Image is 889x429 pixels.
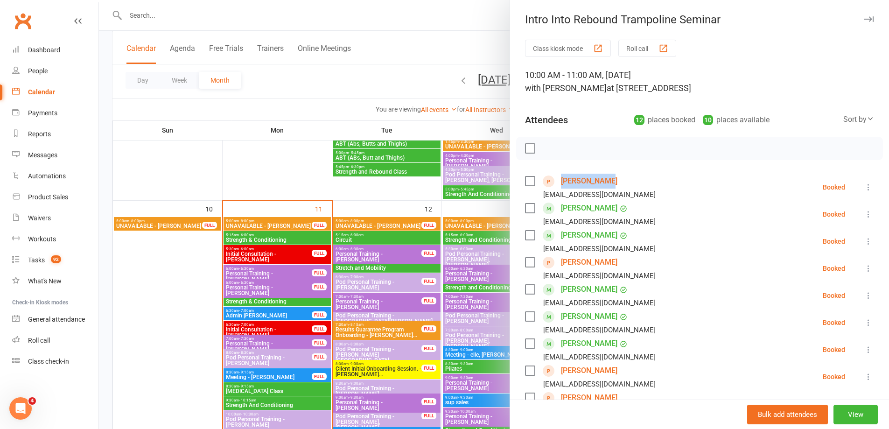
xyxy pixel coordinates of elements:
[561,282,617,297] a: [PERSON_NAME]
[12,229,98,250] a: Workouts
[12,124,98,145] a: Reports
[823,346,845,353] div: Booked
[843,113,874,126] div: Sort by
[833,405,878,424] button: View
[543,324,656,336] div: [EMAIL_ADDRESS][DOMAIN_NAME]
[12,271,98,292] a: What's New
[543,216,656,228] div: [EMAIL_ADDRESS][DOMAIN_NAME]
[28,130,51,138] div: Reports
[28,172,66,180] div: Automations
[525,40,611,57] button: Class kiosk mode
[561,201,617,216] a: [PERSON_NAME]
[12,309,98,330] a: General attendance kiosk mode
[823,265,845,272] div: Booked
[28,358,69,365] div: Class check-in
[543,243,656,255] div: [EMAIL_ADDRESS][DOMAIN_NAME]
[823,292,845,299] div: Booked
[12,103,98,124] a: Payments
[12,208,98,229] a: Waivers
[703,113,770,127] div: places available
[543,351,656,363] div: [EMAIL_ADDRESS][DOMAIN_NAME]
[823,319,845,326] div: Booked
[561,363,617,378] a: [PERSON_NAME]
[823,373,845,380] div: Booked
[561,336,617,351] a: [PERSON_NAME]
[634,115,644,125] div: 12
[28,109,57,117] div: Payments
[561,228,617,243] a: [PERSON_NAME]
[703,115,713,125] div: 10
[28,193,68,201] div: Product Sales
[28,88,55,96] div: Calendar
[51,255,61,263] span: 92
[525,69,874,95] div: 10:00 AM - 11:00 AM, [DATE]
[561,309,617,324] a: [PERSON_NAME]
[28,214,51,222] div: Waivers
[11,9,35,33] a: Clubworx
[28,235,56,243] div: Workouts
[823,238,845,245] div: Booked
[823,211,845,218] div: Booked
[607,83,691,93] span: at [STREET_ADDRESS]
[28,151,57,159] div: Messages
[12,61,98,82] a: People
[634,113,695,127] div: places booked
[543,189,656,201] div: [EMAIL_ADDRESS][DOMAIN_NAME]
[525,113,568,127] div: Attendees
[12,166,98,187] a: Automations
[12,187,98,208] a: Product Sales
[823,184,845,190] div: Booked
[510,13,889,26] div: Intro Into Rebound Trampoline Seminar
[28,316,85,323] div: General attendance
[543,378,656,390] div: [EMAIL_ADDRESS][DOMAIN_NAME]
[28,256,45,264] div: Tasks
[28,277,62,285] div: What's New
[525,83,607,93] span: with [PERSON_NAME]
[28,337,50,344] div: Roll call
[12,82,98,103] a: Calendar
[12,351,98,372] a: Class kiosk mode
[12,40,98,61] a: Dashboard
[561,174,617,189] a: [PERSON_NAME]
[28,46,60,54] div: Dashboard
[561,255,617,270] a: [PERSON_NAME]
[12,145,98,166] a: Messages
[618,40,676,57] button: Roll call
[9,397,32,420] iframe: Intercom live chat
[747,405,828,424] button: Bulk add attendees
[12,330,98,351] a: Roll call
[543,297,656,309] div: [EMAIL_ADDRESS][DOMAIN_NAME]
[28,397,36,405] span: 4
[543,270,656,282] div: [EMAIL_ADDRESS][DOMAIN_NAME]
[561,390,617,405] a: [PERSON_NAME]
[28,67,48,75] div: People
[12,250,98,271] a: Tasks 92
